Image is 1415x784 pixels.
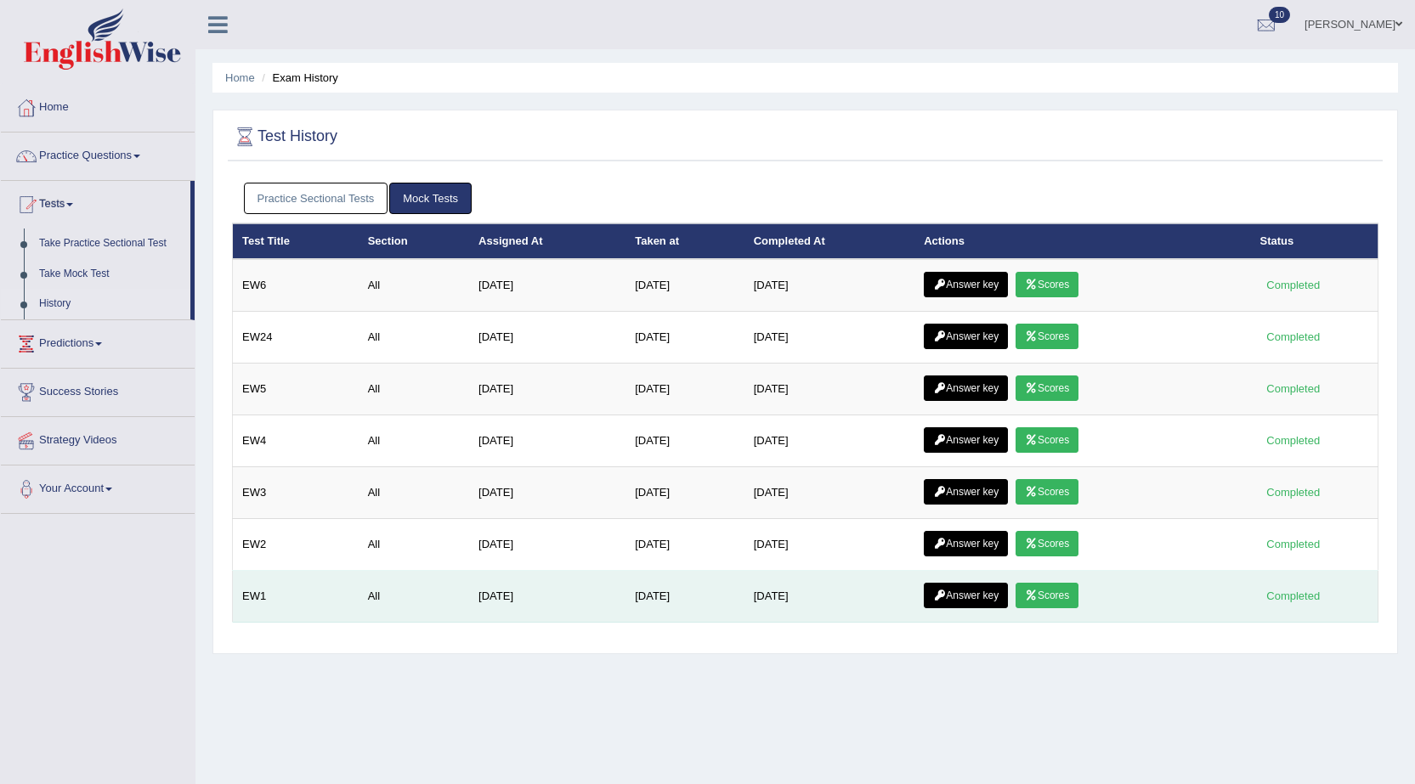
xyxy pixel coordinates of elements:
a: Answer key [924,479,1008,505]
td: [DATE] [744,259,915,312]
th: Actions [914,223,1250,259]
a: Scores [1016,427,1078,453]
td: EW6 [233,259,359,312]
td: EW4 [233,415,359,467]
td: All [359,415,469,467]
a: Scores [1016,531,1078,556]
a: Answer key [924,531,1008,556]
a: Scores [1016,583,1078,608]
td: [DATE] [469,259,625,312]
td: [DATE] [744,415,915,467]
a: Tests [1,181,190,223]
td: [DATE] [469,312,625,364]
a: Practice Questions [1,133,195,175]
th: Completed At [744,223,915,259]
a: Scores [1016,375,1078,401]
a: Take Mock Test [31,259,190,290]
li: Exam History [258,70,338,86]
td: [DATE] [469,415,625,467]
div: Completed [1260,535,1327,553]
td: [DATE] [625,259,744,312]
a: Take Practice Sectional Test [31,228,190,259]
th: Status [1251,223,1378,259]
div: Completed [1260,483,1327,501]
td: All [359,467,469,519]
a: Answer key [924,272,1008,297]
td: [DATE] [744,571,915,623]
a: Mock Tests [389,183,472,214]
h2: Test History [232,124,337,149]
div: Completed [1260,328,1327,346]
td: All [359,259,469,312]
td: [DATE] [625,415,744,467]
td: EW1 [233,571,359,623]
a: Predictions [1,320,195,363]
a: Your Account [1,465,195,508]
a: Strategy Videos [1,417,195,460]
td: EW3 [233,467,359,519]
td: All [359,519,469,571]
td: All [359,364,469,415]
td: [DATE] [469,519,625,571]
td: [DATE] [469,467,625,519]
a: Answer key [924,583,1008,608]
td: [DATE] [744,467,915,519]
a: Answer key [924,375,1008,401]
a: Home [225,71,255,84]
a: History [31,289,190,319]
th: Test Title [233,223,359,259]
td: [DATE] [625,571,744,623]
td: EW2 [233,519,359,571]
th: Section [359,223,469,259]
td: [DATE] [744,519,915,571]
span: 10 [1269,7,1290,23]
div: Completed [1260,380,1327,398]
td: EW5 [233,364,359,415]
a: Scores [1016,479,1078,505]
td: EW24 [233,312,359,364]
td: [DATE] [744,312,915,364]
td: [DATE] [469,571,625,623]
a: Practice Sectional Tests [244,183,388,214]
div: Completed [1260,587,1327,605]
a: Scores [1016,272,1078,297]
a: Scores [1016,324,1078,349]
td: [DATE] [469,364,625,415]
a: Success Stories [1,369,195,411]
td: All [359,571,469,623]
a: Answer key [924,324,1008,349]
td: [DATE] [625,312,744,364]
td: All [359,312,469,364]
a: Answer key [924,427,1008,453]
th: Assigned At [469,223,625,259]
td: [DATE] [625,364,744,415]
div: Completed [1260,276,1327,294]
td: [DATE] [625,467,744,519]
div: Completed [1260,431,1327,449]
td: [DATE] [744,364,915,415]
td: [DATE] [625,519,744,571]
a: Home [1,84,195,127]
th: Taken at [625,223,744,259]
